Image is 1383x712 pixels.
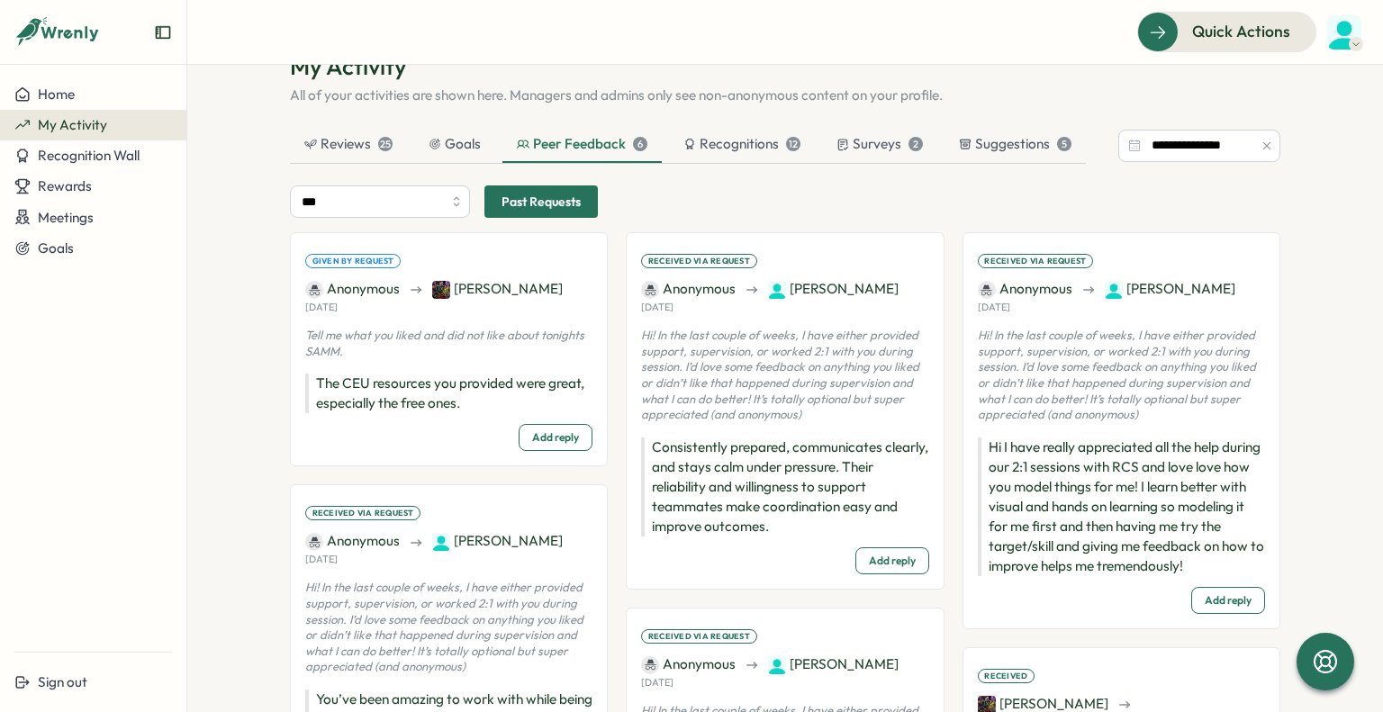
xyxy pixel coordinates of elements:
[984,670,1027,682] span: Received
[484,185,598,218] button: Past Requests
[432,279,563,299] span: [PERSON_NAME]
[305,531,400,551] span: Anonymous
[978,279,1072,299] span: Anonymous
[768,279,899,299] span: [PERSON_NAME]
[305,302,338,313] p: [DATE]
[978,437,1265,576] p: Hi I have really appreciated all the help during our 2:1 sessions with RCS and love love how you ...
[768,656,786,674] img: Chloe Miller
[984,255,1086,267] span: Received via request
[641,302,673,313] p: [DATE]
[305,328,592,359] p: Tell me what you liked and did not like about tonights SAMM.
[1105,279,1235,299] span: [PERSON_NAME]
[38,116,107,133] span: My Activity
[502,186,581,217] span: Past Requests
[786,137,800,151] div: 12
[38,673,87,690] span: Sign out
[305,279,400,299] span: Anonymous
[1191,587,1265,614] button: Add reply
[855,547,929,574] button: Add reply
[432,531,563,551] span: [PERSON_NAME]
[1205,588,1252,613] span: Add reply
[959,134,1071,154] div: Suggestions
[429,134,481,154] div: Goals
[768,654,899,674] span: [PERSON_NAME]
[1137,12,1316,51] button: Quick Actions
[641,328,928,423] p: Hi! In the last couple of weeks, I have either provided support, supervision, or worked 2:1 with ...
[978,328,1265,423] p: Hi! In the last couple of weeks, I have either provided support, supervision, or worked 2:1 with ...
[1057,137,1071,151] div: 5
[908,137,923,151] div: 2
[768,281,786,299] img: Chloe Miller
[305,554,338,565] p: [DATE]
[290,50,1280,82] h1: My Activity
[432,533,450,551] img: Chloe Miller
[38,86,75,103] span: Home
[532,425,579,450] span: Add reply
[312,255,394,267] span: Given by request
[38,209,94,226] span: Meetings
[312,507,414,519] span: Received via request
[1192,20,1290,43] span: Quick Actions
[38,147,140,164] span: Recognition Wall
[38,239,74,257] span: Goals
[305,580,592,675] p: Hi! In the last couple of weeks, I have either provided support, supervision, or worked 2:1 with ...
[1105,281,1123,299] img: Chloe Miller
[641,279,736,299] span: Anonymous
[633,137,647,151] div: 6
[683,134,800,154] div: Recognitions
[519,424,592,451] button: Add reply
[378,137,393,151] div: 25
[1327,15,1361,50] img: Chloe Miller
[154,23,172,41] button: Expand sidebar
[517,134,647,154] div: Peer Feedback
[648,255,750,267] span: Received via request
[869,548,916,573] span: Add reply
[290,86,1280,105] p: All of your activities are shown here. Managers and admins only see non-anonymous content on your...
[978,302,1010,313] p: [DATE]
[305,374,592,413] p: The CEU resources you provided were great, especially the free ones.
[38,177,92,194] span: Rewards
[304,134,393,154] div: Reviews
[836,134,923,154] div: Surveys
[641,437,928,536] p: Consistently prepared, communicates clearly, and stays calm under pressure. Their reliability and...
[641,677,673,689] p: [DATE]
[432,281,450,299] img: Jane Pfeiffer
[648,630,750,643] span: Received via request
[641,654,736,674] span: Anonymous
